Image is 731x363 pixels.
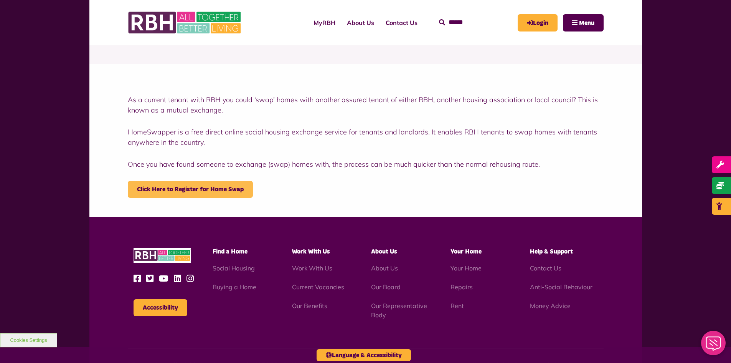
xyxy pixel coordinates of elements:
[341,12,380,33] a: About Us
[530,283,592,291] a: Anti-Social Behaviour
[563,14,604,31] button: Navigation
[308,12,341,33] a: MyRBH
[579,20,594,26] span: Menu
[134,248,191,263] img: RBH
[696,328,731,363] iframe: Netcall Web Assistant for live chat
[292,249,330,255] span: Work With Us
[292,283,344,291] a: Current Vacancies
[292,264,332,272] a: Work With Us
[213,249,248,255] span: Find a Home
[128,181,253,198] a: Click Here to Register for Home Swap
[450,249,482,255] span: Your Home
[518,14,558,31] a: MyRBH
[530,264,561,272] a: Contact Us
[530,302,571,310] a: Money Advice
[450,283,473,291] a: Repairs
[371,249,397,255] span: About Us
[371,302,427,319] a: Our Representative Body
[128,127,604,148] p: HomeSwapper is a free direct online social housing exchange service for tenants and landlords. It...
[530,249,573,255] span: Help & Support
[450,264,482,272] a: Your Home
[450,302,464,310] a: Rent
[317,349,411,361] button: Language & Accessibility
[134,299,187,316] button: Accessibility
[128,159,604,169] p: Once you have found someone to exchange (swap) homes with, the process can be much quicker than t...
[371,264,398,272] a: About Us
[128,8,243,38] img: RBH
[292,302,327,310] a: Our Benefits
[128,94,604,115] p: As a current tenant with RBH you could ‘swap’ homes with another assured tenant of either RBH, an...
[380,12,423,33] a: Contact Us
[371,283,401,291] a: Our Board
[213,283,256,291] a: Buying a Home
[213,264,255,272] a: Social Housing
